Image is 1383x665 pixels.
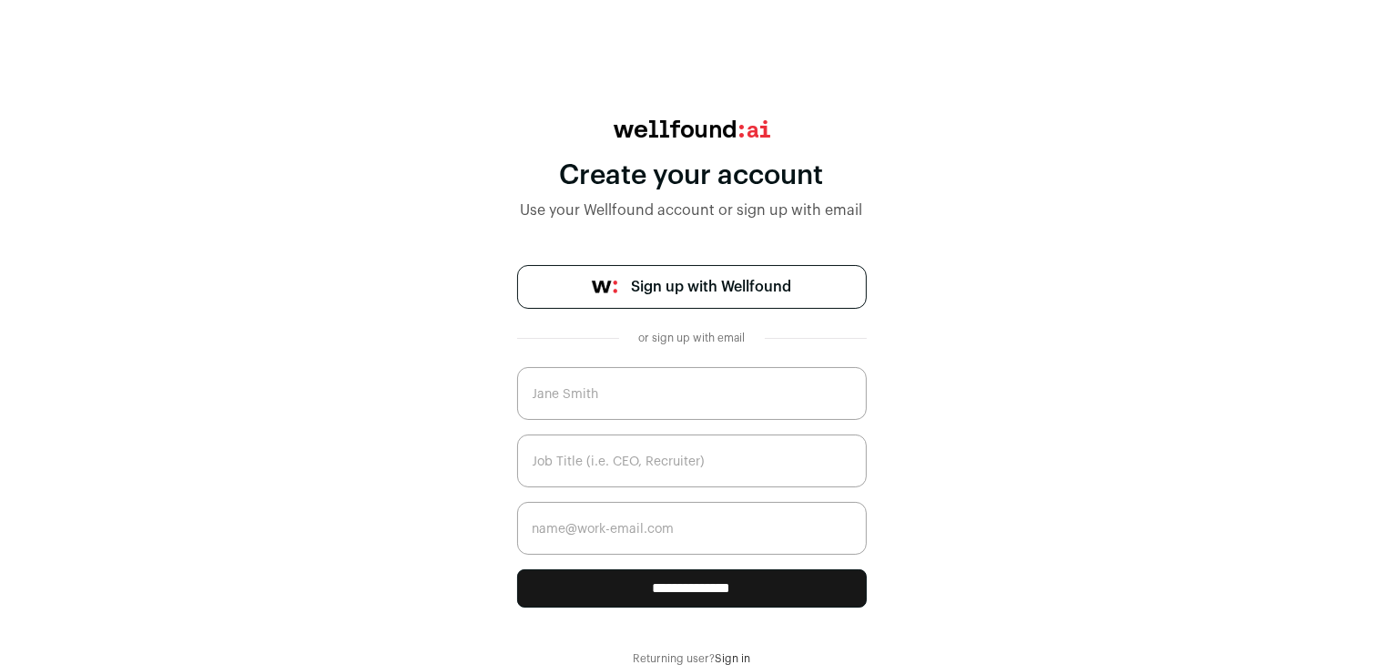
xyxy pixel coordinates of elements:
a: Sign up with Wellfound [517,265,867,309]
div: or sign up with email [634,331,750,345]
div: Use your Wellfound account or sign up with email [517,199,867,221]
a: Sign in [715,653,750,664]
input: name@work-email.com [517,502,867,555]
span: Sign up with Wellfound [632,276,792,298]
input: Job Title (i.e. CEO, Recruiter) [517,435,867,487]
img: wellfound:ai [614,120,770,138]
img: wellfound-symbol-flush-black-fb3c872781a75f747ccb3a119075da62bfe97bd399995f84a933054e44a575c4.png [592,281,617,293]
div: Create your account [517,159,867,192]
input: Jane Smith [517,367,867,420]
